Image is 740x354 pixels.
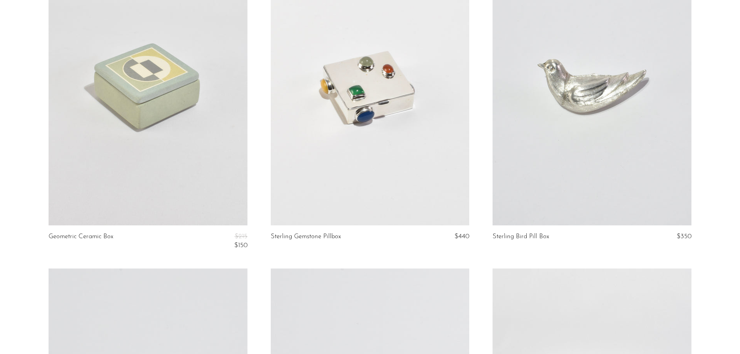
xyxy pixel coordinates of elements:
[234,242,247,249] span: $150
[677,233,691,240] span: $350
[454,233,469,240] span: $440
[493,233,549,240] a: Sterling Bird Pill Box
[235,233,247,240] span: $215
[271,233,341,240] a: Sterling Gemstone Pillbox
[49,233,113,249] a: Geometric Ceramic Box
